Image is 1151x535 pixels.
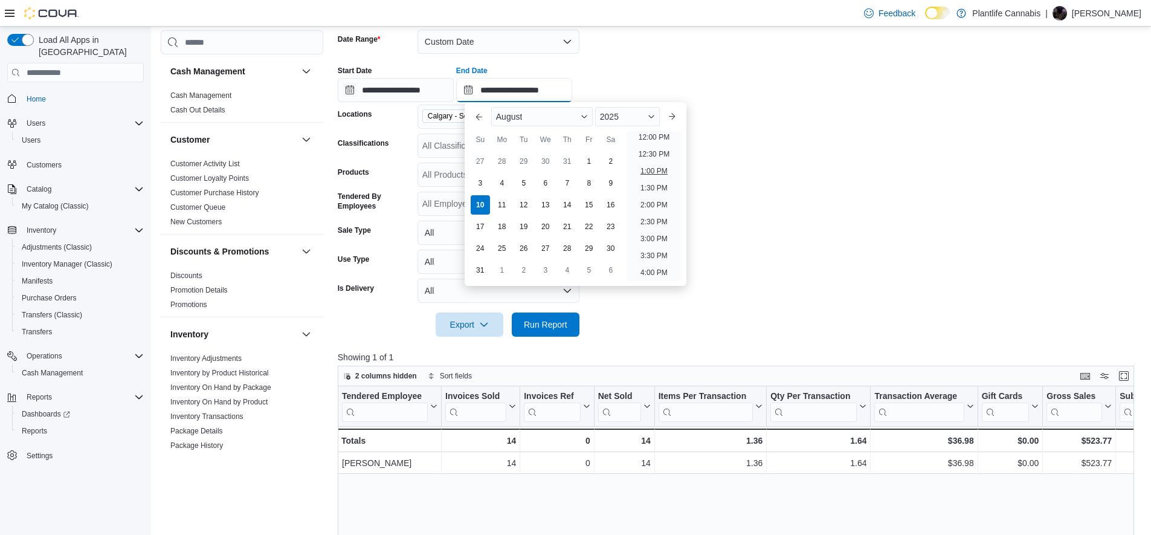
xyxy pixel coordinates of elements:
button: Reports [12,423,149,439]
a: Customers [22,158,66,172]
div: 1.36 [658,433,762,448]
div: Customer [161,157,323,234]
div: Button. Open the month selector. August is currently selected. [491,107,593,126]
button: Inventory [299,327,314,342]
button: Gross Sales [1046,391,1112,422]
div: Net Sold [598,391,640,422]
div: day-7 [558,173,577,193]
div: Gross Sales [1046,391,1102,403]
h3: Inventory [170,328,208,340]
span: Purchase Orders [17,291,144,305]
div: Jenn Armitage [1053,6,1067,21]
div: day-15 [579,195,599,215]
label: Tendered By Employees [338,192,413,211]
li: 2:30 PM [636,215,672,229]
button: Display options [1097,369,1112,383]
button: Catalog [22,182,56,196]
span: Inventory On Hand by Package [170,383,271,392]
button: Run Report [512,313,579,337]
span: Package Details [170,426,223,436]
button: Transaction Average [874,391,973,422]
div: Mo [492,130,512,149]
div: day-20 [536,217,555,236]
div: Net Sold [598,391,640,403]
div: 14 [445,456,516,470]
span: Customer Loyalty Points [170,173,249,183]
div: day-27 [471,152,490,171]
div: We [536,130,555,149]
span: Transfers (Classic) [17,308,144,322]
div: 1.36 [659,456,763,470]
span: Settings [22,448,144,463]
a: Customer Queue [170,203,225,212]
div: day-31 [471,261,490,280]
button: Adjustments (Classic) [12,239,149,256]
div: day-26 [514,239,534,258]
span: Inventory On Hand by Product [170,397,268,407]
button: Gift Cards [981,391,1039,422]
div: Transaction Average [874,391,964,403]
div: day-2 [514,261,534,280]
span: Inventory [22,223,144,238]
a: Cash Management [17,366,88,380]
div: Invoices Sold [445,391,506,422]
span: Calgary - Seton [422,109,493,123]
a: Users [17,133,45,148]
div: Tendered Employee [342,391,428,403]
span: Adjustments (Classic) [17,240,144,255]
div: $523.77 [1046,433,1112,448]
div: day-29 [514,152,534,171]
div: 1.64 [770,456,866,470]
span: Inventory Transactions [170,412,243,421]
div: Fr [579,130,599,149]
div: day-30 [601,239,621,258]
button: Operations [2,348,149,365]
span: Users [22,116,144,131]
span: Inventory by Product Historical [170,368,269,378]
button: Tendered Employee [342,391,437,422]
button: Next month [662,107,682,126]
button: Invoices Sold [445,391,516,422]
div: day-14 [558,195,577,215]
a: Feedback [859,1,920,25]
button: All [418,279,579,303]
button: Items Per Transaction [658,391,762,422]
span: Manifests [22,276,53,286]
span: Dashboards [17,407,144,421]
span: Cash Management [170,91,231,100]
div: Discounts & Promotions [161,268,323,317]
span: Dashboards [22,409,70,419]
li: 12:30 PM [634,147,674,161]
span: Reports [27,392,52,402]
div: day-22 [579,217,599,236]
a: Inventory Transactions [170,412,243,421]
div: day-9 [601,173,621,193]
span: Product Expirations [170,455,233,465]
a: Promotions [170,300,207,309]
a: Customer Purchase History [170,189,259,197]
div: day-1 [579,152,599,171]
div: day-12 [514,195,534,215]
button: All [418,250,579,274]
span: Inventory [27,225,56,235]
a: Purchase Orders [17,291,82,305]
label: Locations [338,109,372,119]
p: Showing 1 of 1 [338,351,1143,363]
span: Operations [27,351,62,361]
label: Classifications [338,138,389,148]
button: Users [22,116,50,131]
a: Adjustments (Classic) [17,240,97,255]
span: Cash Management [22,368,83,378]
nav: Complex example [7,85,144,496]
span: Users [17,133,144,148]
span: Customer Activity List [170,159,240,169]
button: Catalog [2,181,149,198]
label: Products [338,167,369,177]
span: 2 columns hidden [355,371,417,381]
div: Gift Cards [981,391,1029,403]
button: Transfers (Classic) [12,306,149,323]
button: Settings [2,447,149,464]
div: 0 [524,433,590,448]
button: Cash Management [170,65,297,77]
